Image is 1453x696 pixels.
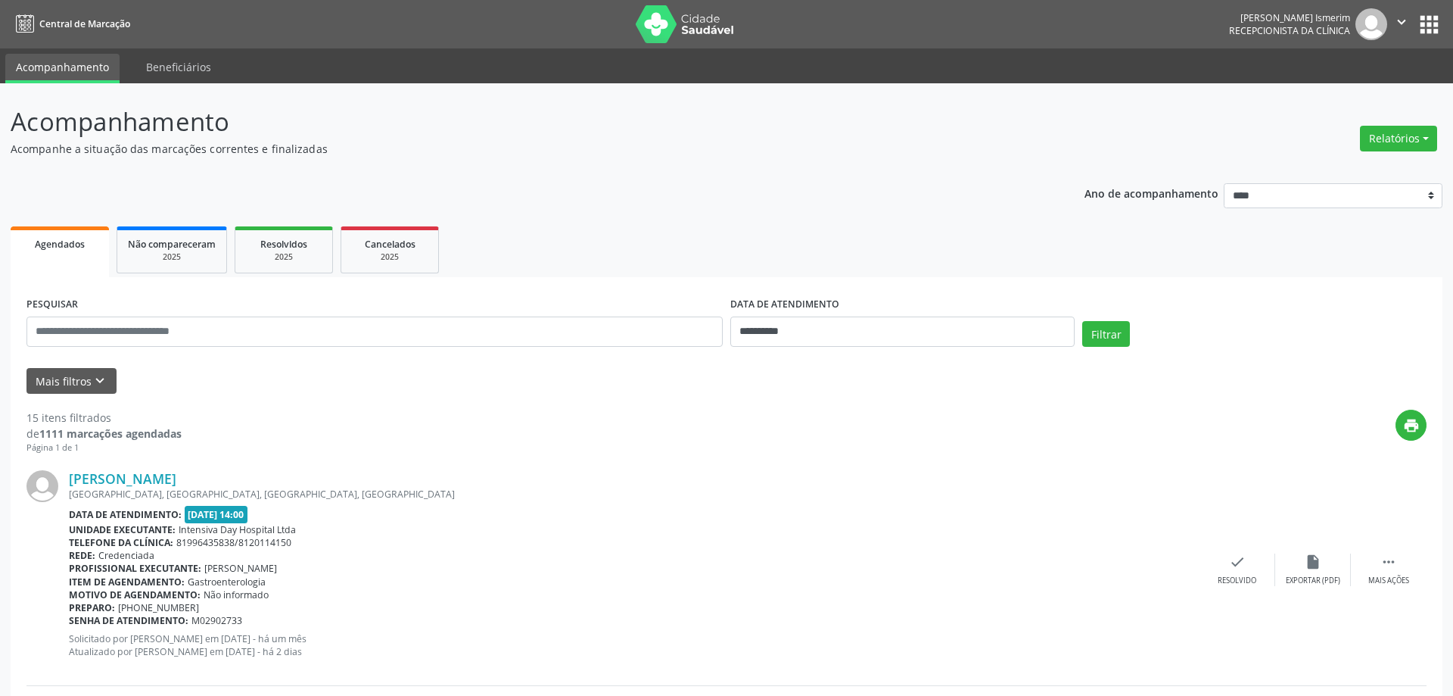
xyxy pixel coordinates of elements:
a: Acompanhamento [5,54,120,83]
a: [PERSON_NAME] [69,470,176,487]
span: [PHONE_NUMBER] [118,601,199,614]
div: 2025 [352,251,428,263]
div: de [26,426,182,442]
span: Não compareceram [128,238,216,251]
p: Ano de acompanhamento [1084,183,1218,202]
button: Relatórios [1360,126,1437,151]
img: img [1355,8,1387,40]
i:  [1380,554,1397,570]
b: Item de agendamento: [69,576,185,588]
span: Cancelados [365,238,415,251]
b: Rede: [69,549,95,562]
span: Credenciada [98,549,154,562]
button: Filtrar [1082,321,1130,347]
b: Senha de atendimento: [69,614,188,627]
p: Acompanhamento [11,103,1013,141]
button: print [1395,410,1427,441]
span: Resolvidos [260,238,307,251]
div: Exportar (PDF) [1286,576,1340,586]
b: Motivo de agendamento: [69,588,201,601]
a: Central de Marcação [11,11,130,36]
span: [PERSON_NAME] [204,562,277,575]
label: DATA DE ATENDIMENTO [730,293,839,317]
div: 2025 [246,251,322,263]
div: [PERSON_NAME] Ismerim [1229,11,1350,24]
span: [DATE] 14:00 [185,506,248,523]
button:  [1387,8,1416,40]
strong: 1111 marcações agendadas [39,426,182,441]
span: Central de Marcação [39,17,130,30]
span: M02902733 [191,614,242,627]
label: PESQUISAR [26,293,78,317]
p: Solicitado por [PERSON_NAME] em [DATE] - há um mês Atualizado por [PERSON_NAME] em [DATE] - há 2 ... [69,632,1199,658]
span: Recepcionista da clínica [1229,24,1350,37]
span: Gastroenterologia [188,576,266,588]
span: Intensiva Day Hospital Ltda [179,523,296,536]
span: 81996435838/8120114150 [176,536,291,549]
button: apps [1416,11,1442,38]
div: Mais ações [1368,576,1409,586]
b: Telefone da clínica: [69,536,173,549]
i:  [1393,14,1410,30]
div: [GEOGRAPHIC_DATA], [GEOGRAPHIC_DATA], [GEOGRAPHIC_DATA], [GEOGRAPHIC_DATA] [69,488,1199,501]
b: Data de atendimento: [69,508,182,521]
div: Resolvido [1218,576,1256,586]
a: Beneficiários [135,54,222,80]
i: insert_drive_file [1305,554,1321,570]
b: Preparo: [69,601,115,614]
i: keyboard_arrow_down [92,373,108,389]
div: Página 1 de 1 [26,442,182,454]
b: Unidade executante: [69,523,176,536]
img: img [26,470,58,502]
i: print [1403,417,1420,434]
div: 15 itens filtrados [26,410,182,426]
span: Agendados [35,238,85,251]
i: check [1229,554,1246,570]
p: Acompanhe a situação das marcações correntes e finalizadas [11,141,1013,157]
span: Não informado [204,588,269,601]
button: Mais filtroskeyboard_arrow_down [26,368,117,395]
div: 2025 [128,251,216,263]
b: Profissional executante: [69,562,201,575]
